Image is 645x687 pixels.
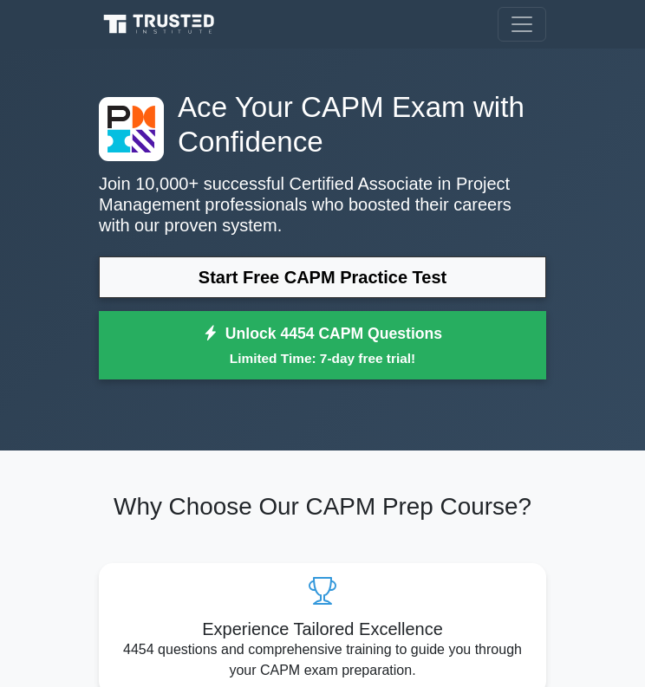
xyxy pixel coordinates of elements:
a: Unlock 4454 CAPM QuestionsLimited Time: 7-day free trial! [99,311,546,380]
h1: Ace Your CAPM Exam with Confidence [99,90,546,159]
small: Limited Time: 7-day free trial! [121,348,524,368]
p: 4454 questions and comprehensive training to guide you through your CAPM exam preparation. [113,639,532,681]
a: Start Free CAPM Practice Test [99,256,546,298]
h5: Experience Tailored Excellence [113,619,532,639]
p: Join 10,000+ successful Certified Associate in Project Management professionals who boosted their... [99,173,546,236]
h2: Why Choose Our CAPM Prep Course? [99,492,546,521]
button: Toggle navigation [498,7,546,42]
